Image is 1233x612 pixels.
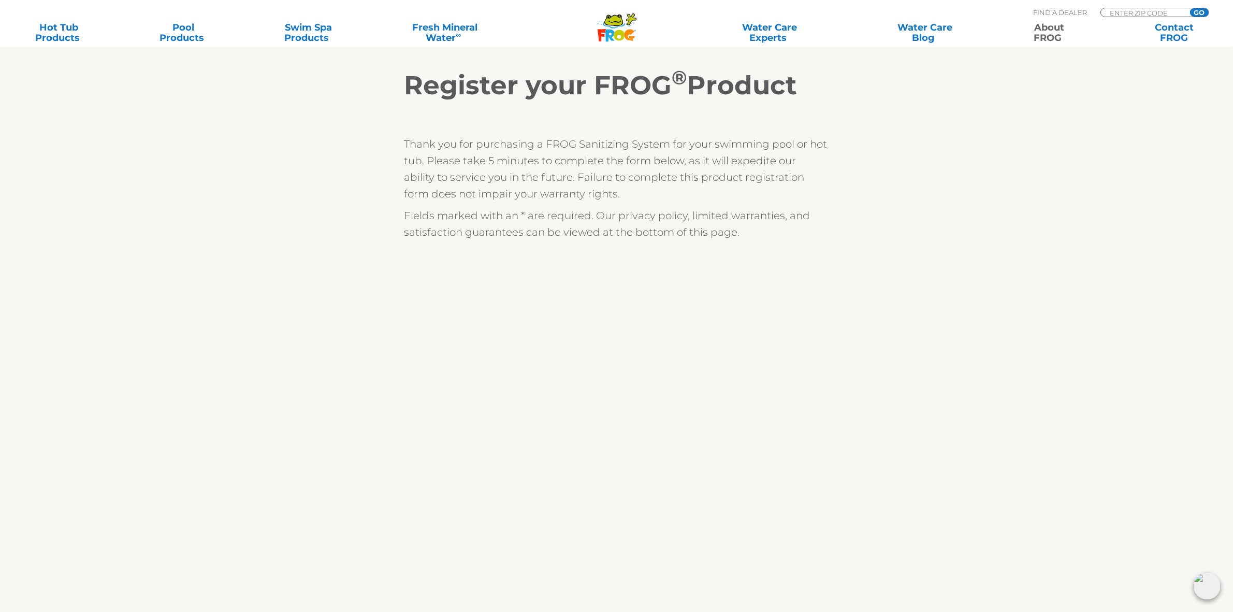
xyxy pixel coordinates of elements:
sup: ® [672,66,687,89]
a: Water CareBlog [876,22,973,43]
a: ContactFROG [1126,22,1223,43]
input: GO [1190,8,1209,17]
a: Hot TubProducts [10,22,107,43]
a: Water CareExperts [691,22,848,43]
p: Find A Dealer [1033,8,1087,17]
p: Fields marked with an * are required. Our privacy policy, limited warranties, and satisfaction gu... [404,207,829,240]
a: Fresh MineralWater∞ [384,22,505,43]
a: AboutFROG [1001,22,1098,43]
input: Zip Code Form [1109,8,1179,17]
sup: ∞ [456,31,461,39]
p: Thank you for purchasing a FROG Sanitizing System for your swimming pool or hot tub. Please take ... [404,136,829,202]
a: PoolProducts [135,22,232,43]
a: Swim SpaProducts [260,22,357,43]
img: openIcon [1194,573,1221,600]
h2: Register your FROG Product [404,70,829,101]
